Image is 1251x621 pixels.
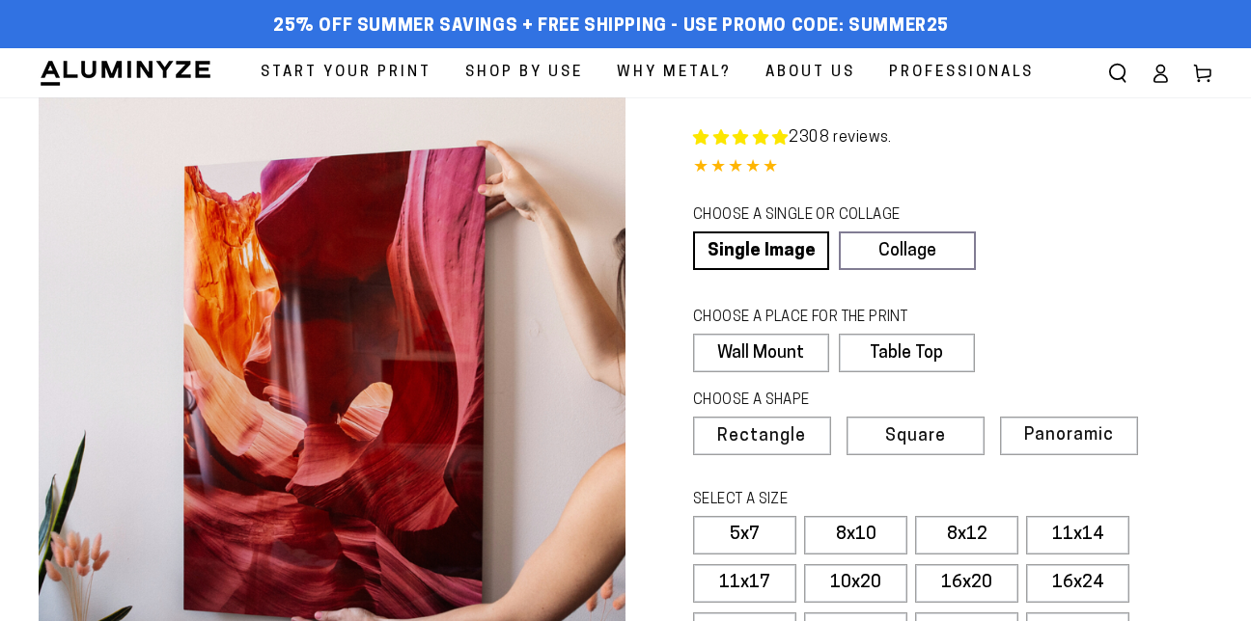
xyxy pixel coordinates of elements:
[717,428,806,445] span: Rectangle
[839,231,975,270] a: Collage
[693,205,958,227] legend: CHOOSE A SINGLE OR COLLAGE
[839,334,975,372] label: Table Top
[693,334,829,372] label: Wall Mount
[617,60,732,86] span: Why Metal?
[693,308,957,329] legend: CHOOSE A PLACE FOR THE PRINT
[1026,564,1129,603] label: 16x24
[602,48,746,97] a: Why Metal?
[246,48,446,97] a: Start Your Print
[451,48,598,97] a: Shop By Use
[693,231,829,270] a: Single Image
[875,48,1048,97] a: Professionals
[273,16,949,38] span: 25% off Summer Savings + Free Shipping - Use Promo Code: SUMMER25
[915,516,1018,554] label: 8x12
[693,516,796,554] label: 5x7
[885,428,946,445] span: Square
[465,60,583,86] span: Shop By Use
[804,516,907,554] label: 8x10
[693,391,959,412] legend: CHOOSE A SHAPE
[693,490,997,511] legend: SELECT A SIZE
[765,60,855,86] span: About Us
[889,60,1034,86] span: Professionals
[1097,52,1139,94] summary: Search our site
[693,154,1212,182] div: 4.85 out of 5.0 stars
[693,564,796,603] label: 11x17
[751,48,870,97] a: About Us
[804,564,907,603] label: 10x20
[1024,426,1114,445] span: Panoramic
[1026,516,1129,554] label: 11x14
[915,564,1018,603] label: 16x20
[261,60,431,86] span: Start Your Print
[39,59,212,88] img: Aluminyze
